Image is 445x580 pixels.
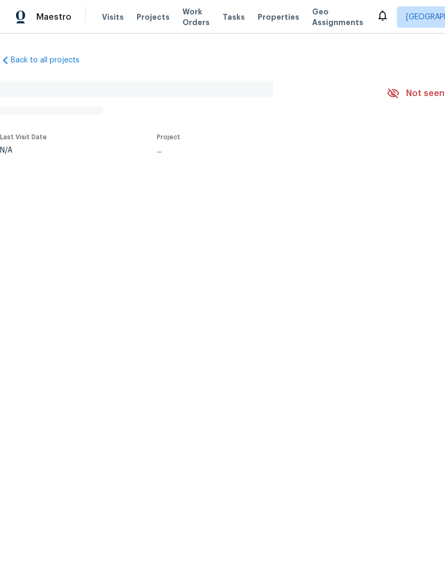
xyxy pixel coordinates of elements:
[312,6,363,28] span: Geo Assignments
[182,6,210,28] span: Work Orders
[137,12,170,22] span: Projects
[36,12,71,22] span: Maestro
[258,12,299,22] span: Properties
[102,12,124,22] span: Visits
[157,147,362,154] div: ...
[157,134,180,140] span: Project
[222,13,245,21] span: Tasks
